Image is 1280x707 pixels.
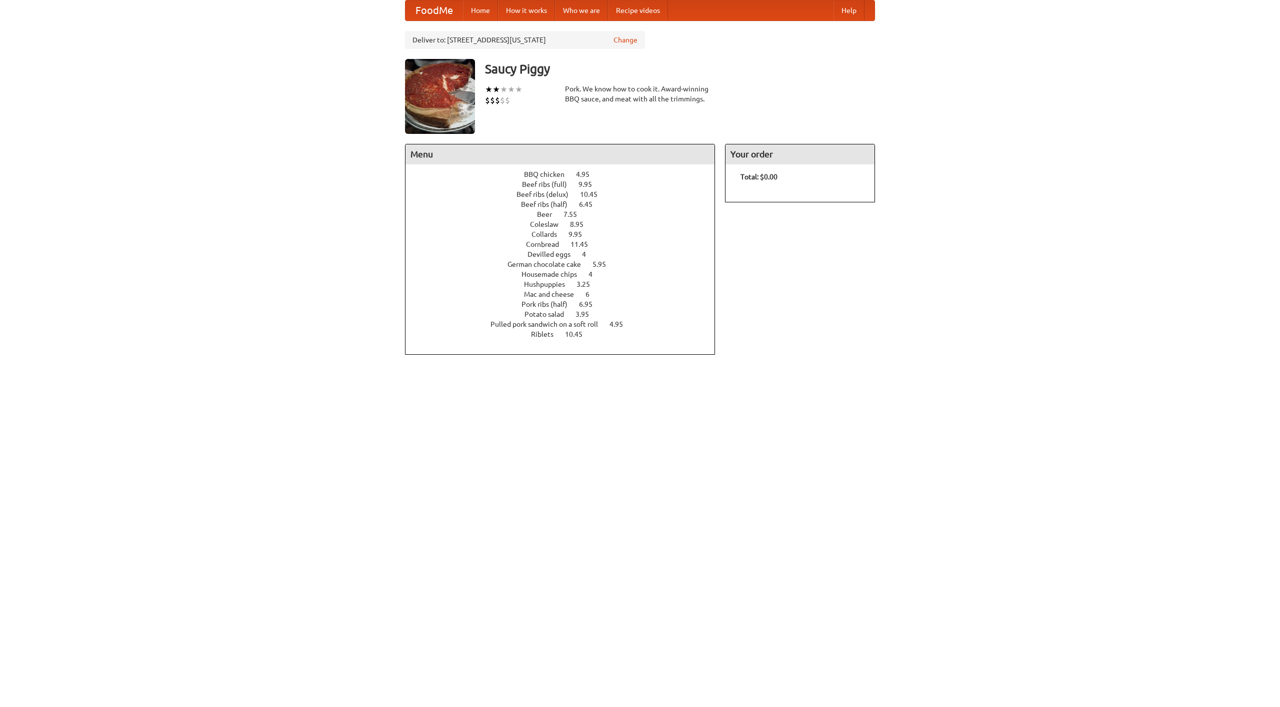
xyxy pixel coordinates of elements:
li: $ [495,95,500,106]
span: Coleslaw [530,220,568,228]
li: ★ [515,84,522,95]
a: How it works [498,0,555,20]
span: Housemade chips [521,270,587,278]
span: 4.95 [609,320,633,328]
a: Hushpuppies 3.25 [524,280,608,288]
span: 8.95 [570,220,593,228]
li: ★ [500,84,507,95]
a: Change [613,35,637,45]
img: angular.jpg [405,59,475,134]
li: ★ [492,84,500,95]
li: $ [490,95,495,106]
span: 4 [582,250,596,258]
a: Home [463,0,498,20]
span: 9.95 [578,180,602,188]
a: German chocolate cake 5.95 [507,260,624,268]
span: 3.95 [575,310,599,318]
span: Devilled eggs [527,250,580,258]
span: 10.45 [565,330,592,338]
a: Beef ribs (delux) 10.45 [516,190,616,198]
a: Housemade chips 4 [521,270,611,278]
a: Beer 7.55 [537,210,595,218]
a: Beef ribs (full) 9.95 [522,180,610,188]
span: Mac and cheese [524,290,584,298]
span: 7.55 [563,210,587,218]
span: Beef ribs (half) [521,200,577,208]
span: 6.95 [579,300,602,308]
a: Cornbread 11.45 [526,240,606,248]
span: 10.45 [580,190,607,198]
span: German chocolate cake [507,260,591,268]
a: Riblets 10.45 [531,330,601,338]
span: 11.45 [570,240,598,248]
a: Collards 9.95 [531,230,600,238]
h3: Saucy Piggy [485,59,875,79]
a: Devilled eggs 4 [527,250,604,258]
li: ★ [485,84,492,95]
span: 5.95 [592,260,616,268]
div: Pork. We know how to cook it. Award-winning BBQ sauce, and meat with all the trimmings. [565,84,715,104]
span: Cornbread [526,240,569,248]
span: BBQ chicken [524,170,574,178]
span: Pulled pork sandwich on a soft roll [490,320,608,328]
span: Hushpuppies [524,280,575,288]
span: 3.25 [576,280,600,288]
a: Beef ribs (half) 6.45 [521,200,611,208]
a: FoodMe [405,0,463,20]
h4: Menu [405,144,714,164]
b: Total: $0.00 [740,173,777,181]
a: BBQ chicken 4.95 [524,170,608,178]
a: Pork ribs (half) 6.95 [521,300,611,308]
span: 9.95 [568,230,592,238]
h4: Your order [725,144,874,164]
span: 4.95 [576,170,599,178]
span: Beer [537,210,562,218]
li: $ [505,95,510,106]
a: Potato salad 3.95 [524,310,607,318]
a: Help [833,0,864,20]
span: Beef ribs (full) [522,180,577,188]
span: Collards [531,230,567,238]
li: $ [500,95,505,106]
span: 4 [588,270,602,278]
a: Mac and cheese 6 [524,290,608,298]
span: Riblets [531,330,563,338]
a: Recipe videos [608,0,668,20]
span: Potato salad [524,310,574,318]
span: Beef ribs (delux) [516,190,578,198]
span: 6 [585,290,599,298]
a: Who we are [555,0,608,20]
div: Deliver to: [STREET_ADDRESS][US_STATE] [405,31,645,49]
a: Pulled pork sandwich on a soft roll 4.95 [490,320,641,328]
span: Pork ribs (half) [521,300,577,308]
li: $ [485,95,490,106]
a: Coleslaw 8.95 [530,220,602,228]
li: ★ [507,84,515,95]
span: 6.45 [579,200,602,208]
